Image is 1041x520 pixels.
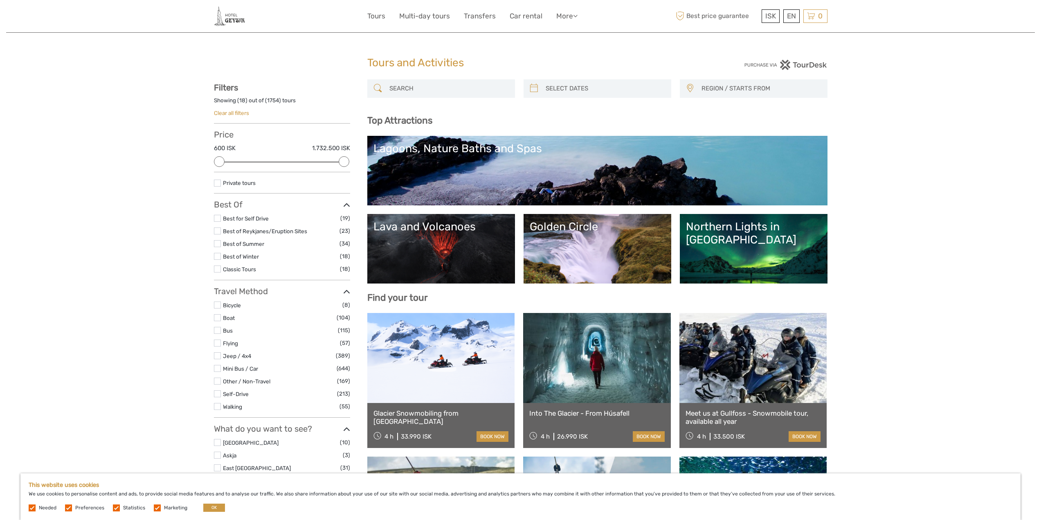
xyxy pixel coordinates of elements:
a: Other / Non-Travel [223,378,270,385]
a: Best of Summer [223,241,264,247]
input: SEARCH [386,81,511,96]
span: (18) [340,252,350,261]
h3: Travel Method [214,286,350,296]
a: Lagoons, Nature Baths and Spas [373,142,821,199]
a: Multi-day tours [399,10,450,22]
h5: This website uses cookies [29,482,1012,488]
span: 4 h [384,433,393,440]
a: Car rental [510,10,542,22]
a: Tours [367,10,385,22]
div: Northern Lights in [GEOGRAPHIC_DATA] [686,220,821,247]
a: Best of Winter [223,253,259,260]
a: Private tours [223,180,256,186]
label: 18 [239,97,245,104]
b: Find your tour [367,292,428,303]
span: (19) [340,214,350,223]
a: Mini Bus / Car [223,365,258,372]
a: Best of Reykjanes/Eruption Sites [223,228,307,234]
b: Top Attractions [367,115,432,126]
button: OK [203,504,225,512]
input: SELECT DATES [542,81,667,96]
span: 4 h [697,433,706,440]
span: Best price guarantee [674,9,760,23]
span: (644) [337,364,350,373]
a: Bus [223,327,233,334]
div: 26.990 ISK [557,433,588,440]
span: (169) [337,376,350,386]
a: Walking [223,403,242,410]
label: 600 ISK [214,144,236,153]
h3: Best Of [214,200,350,209]
a: Golden Circle [530,220,665,277]
div: We use cookies to personalise content and ads, to provide social media features and to analyse ou... [20,473,1021,520]
h1: Tours and Activities [367,56,674,70]
button: REGION / STARTS FROM [698,82,823,95]
label: 1.732.500 ISK [312,144,350,153]
span: (34) [340,239,350,248]
span: (8) [342,300,350,310]
div: Lava and Volcanoes [373,220,509,233]
div: Golden Circle [530,220,665,233]
a: East [GEOGRAPHIC_DATA] [223,465,291,471]
a: Glacier Snowmobiling from [GEOGRAPHIC_DATA] [373,409,509,426]
a: Clear all filters [214,110,249,116]
a: Bicycle [223,302,241,308]
img: PurchaseViaTourDesk.png [744,60,827,70]
h3: What do you want to see? [214,424,350,434]
a: [GEOGRAPHIC_DATA] [223,439,279,446]
img: 2245-fc00950d-c906-46d7-b8c2-e740c3f96a38_logo_small.jpg [214,6,245,26]
a: Boat [223,315,235,321]
a: Best for Self Drive [223,215,269,222]
h3: Price [214,130,350,140]
a: Flying [223,340,238,347]
a: Meet us at Gullfoss - Snowmobile tour, available all year [686,409,821,426]
label: Preferences [75,504,104,511]
label: 1754 [267,97,279,104]
a: More [556,10,578,22]
a: Classic Tours [223,266,256,272]
label: Statistics [123,504,145,511]
span: ISK [765,12,776,20]
label: Marketing [164,504,187,511]
span: (23) [340,226,350,236]
span: (31) [340,463,350,473]
span: 4 h [541,433,550,440]
span: (57) [340,338,350,348]
a: Northern Lights in [GEOGRAPHIC_DATA] [686,220,821,277]
a: book now [789,431,821,442]
span: (3) [343,450,350,460]
a: Into The Glacier - From Húsafell [529,409,665,417]
div: 33.990 ISK [401,433,432,440]
span: (389) [336,351,350,360]
strong: Filters [214,83,238,92]
a: Transfers [464,10,496,22]
span: (213) [337,389,350,398]
a: Lava and Volcanoes [373,220,509,277]
span: (18) [340,264,350,274]
a: Askja [223,452,236,459]
span: (10) [340,438,350,447]
a: Self-Drive [223,391,249,397]
span: (55) [340,402,350,411]
span: 0 [817,12,824,20]
label: Needed [39,504,56,511]
span: (115) [338,326,350,335]
div: 33.500 ISK [713,433,745,440]
a: book now [633,431,665,442]
div: Lagoons, Nature Baths and Spas [373,142,821,155]
div: Showing ( ) out of ( ) tours [214,97,350,109]
span: (104) [337,313,350,322]
div: EN [783,9,800,23]
a: book now [477,431,508,442]
a: Jeep / 4x4 [223,353,251,359]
